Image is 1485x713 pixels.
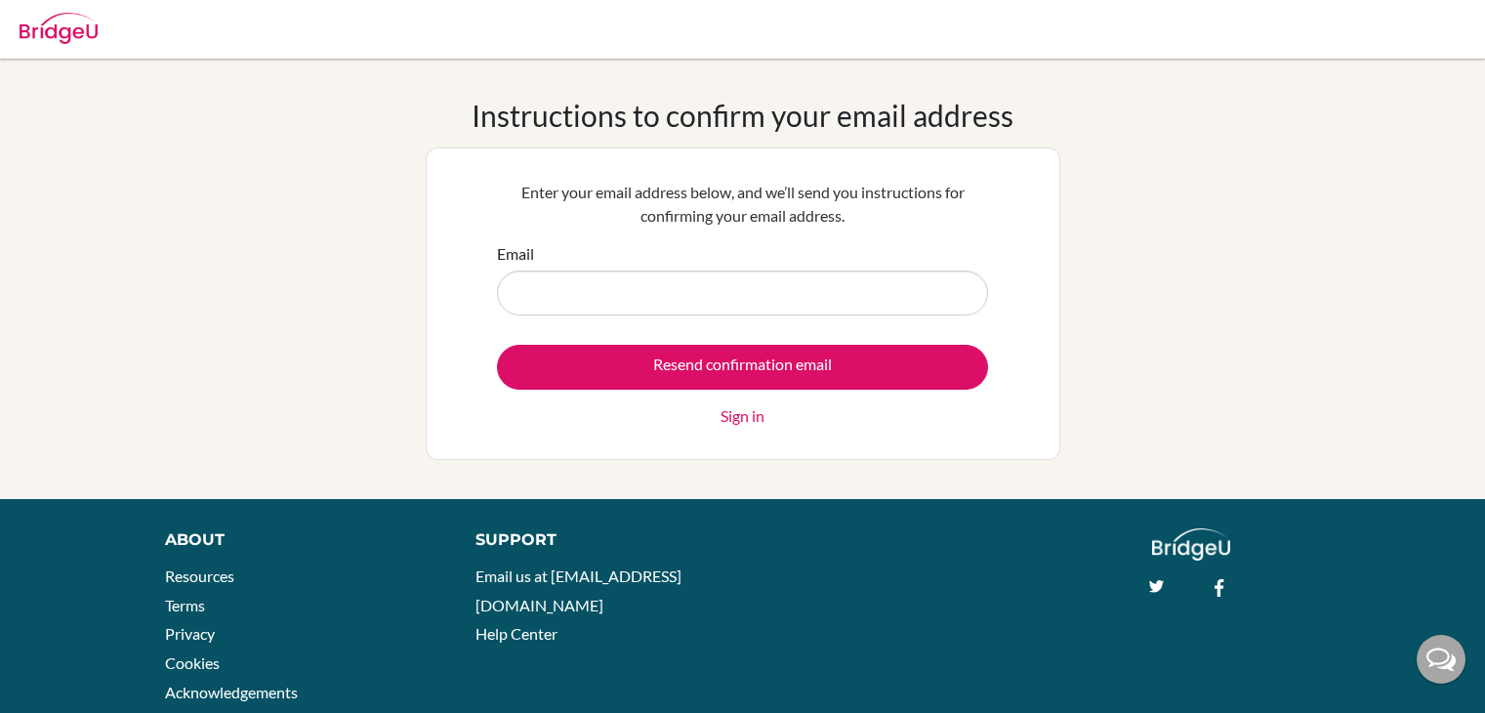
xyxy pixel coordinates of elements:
[165,653,220,672] a: Cookies
[165,528,432,552] div: About
[475,624,557,643] a: Help Center
[165,624,215,643] a: Privacy
[165,596,205,614] a: Terms
[475,566,681,614] a: Email us at [EMAIL_ADDRESS][DOMAIN_NAME]
[165,566,234,585] a: Resources
[721,404,764,428] a: Sign in
[165,683,298,701] a: Acknowledgements
[497,181,988,228] p: Enter your email address below, and we’ll send you instructions for confirming your email address.
[497,345,988,390] input: Resend confirmation email
[1152,528,1231,561] img: logo_white@2x-f4f0deed5e89b7ecb1c2cc34c3e3d731f90f0f143d5ea2071677605dd97b5244.png
[20,13,98,44] img: Bridge-U
[475,528,722,552] div: Support
[497,242,534,266] label: Email
[472,98,1013,133] h1: Instructions to confirm your email address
